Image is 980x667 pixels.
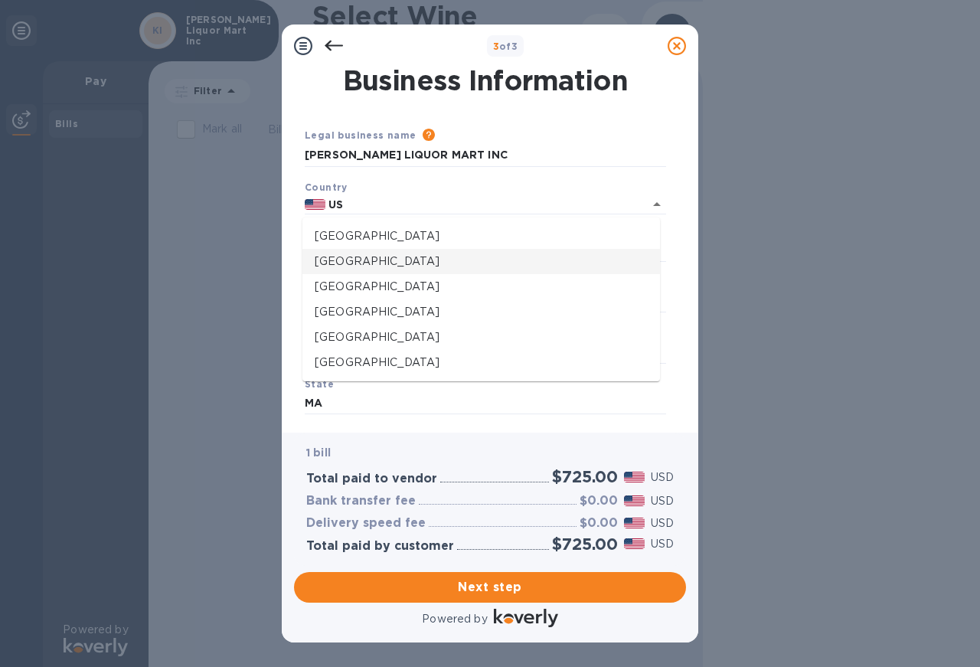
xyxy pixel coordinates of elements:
img: Logo [494,609,558,627]
input: Enter state [305,392,666,415]
h3: $0.00 [580,494,618,508]
input: Enter legal business name [305,144,666,167]
input: Select country [325,195,623,214]
span: 3 [493,41,499,52]
button: Close [646,194,668,215]
span: Next step [306,578,674,597]
h3: Delivery speed fee [306,516,426,531]
button: Next step [294,572,686,603]
img: USD [624,495,645,506]
p: USD [651,469,674,486]
h1: Business Information [302,64,669,96]
b: Country [305,181,348,193]
p: USD [651,515,674,531]
p: [GEOGRAPHIC_DATA] [315,355,648,371]
b: 1 bill [306,446,331,459]
p: [GEOGRAPHIC_DATA] [315,304,648,320]
img: USD [624,472,645,482]
p: Powered by [422,611,487,627]
p: [GEOGRAPHIC_DATA] [315,279,648,295]
p: [GEOGRAPHIC_DATA] [315,329,648,345]
img: USD [624,538,645,549]
h2: $725.00 [552,535,618,554]
img: USD [624,518,645,528]
p: USD [651,536,674,552]
b: of 3 [493,41,518,52]
h3: Total paid to vendor [306,472,437,486]
h3: Bank transfer fee [306,494,416,508]
b: State [305,378,334,390]
h2: $725.00 [552,467,618,486]
p: [GEOGRAPHIC_DATA] [315,253,648,270]
p: USD [651,493,674,509]
h3: $0.00 [580,516,618,531]
p: [GEOGRAPHIC_DATA] [315,228,648,244]
b: Legal business name [305,129,416,141]
img: US [305,199,325,210]
h3: Total paid by customer [306,539,454,554]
